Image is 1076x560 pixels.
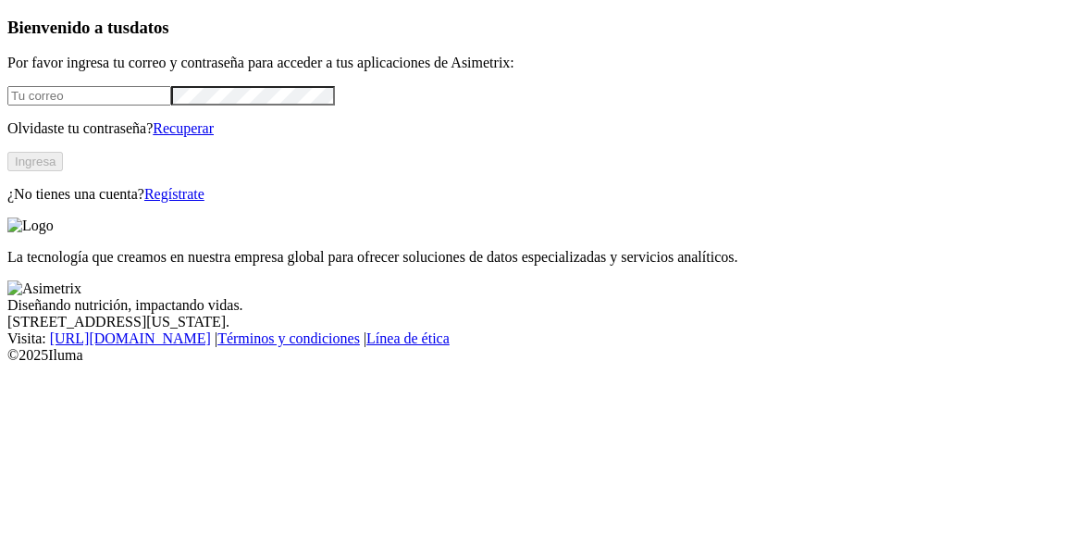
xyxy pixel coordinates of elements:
a: Regístrate [144,186,204,202]
p: La tecnología que creamos en nuestra empresa global para ofrecer soluciones de datos especializad... [7,249,1069,266]
a: Recuperar [153,120,214,136]
div: Visita : | | [7,330,1069,347]
a: [URL][DOMAIN_NAME] [50,330,211,346]
p: Por favor ingresa tu correo y contraseña para acceder a tus aplicaciones de Asimetrix: [7,55,1069,71]
button: Ingresa [7,152,63,171]
span: datos [130,18,169,37]
div: © 2025 Iluma [7,347,1069,364]
h3: Bienvenido a tus [7,18,1069,38]
div: [STREET_ADDRESS][US_STATE]. [7,314,1069,330]
img: Asimetrix [7,280,81,297]
a: Términos y condiciones [217,330,360,346]
a: Línea de ética [366,330,450,346]
p: Olvidaste tu contraseña? [7,120,1069,137]
div: Diseñando nutrición, impactando vidas. [7,297,1069,314]
p: ¿No tienes una cuenta? [7,186,1069,203]
img: Logo [7,218,54,234]
input: Tu correo [7,86,171,106]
